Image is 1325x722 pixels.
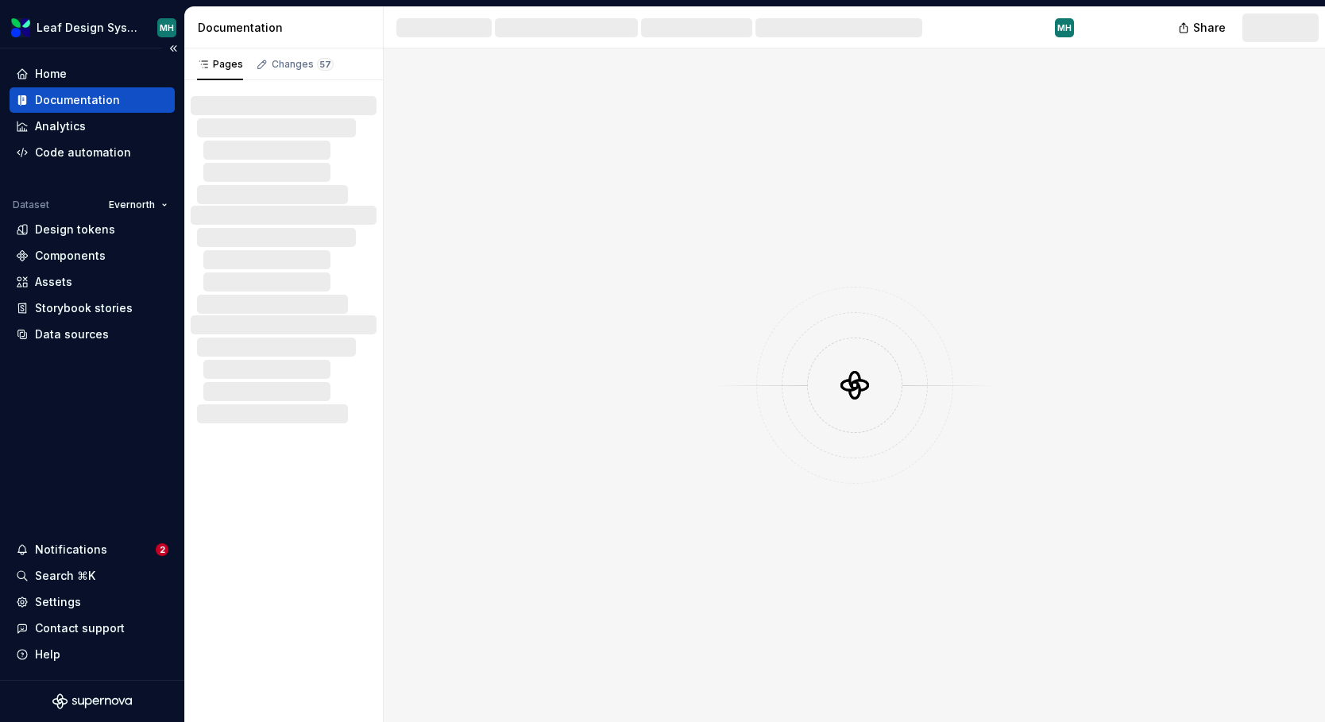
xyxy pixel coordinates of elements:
[10,295,175,321] a: Storybook stories
[1193,20,1226,36] span: Share
[1170,14,1236,42] button: Share
[317,58,334,71] span: 57
[10,114,175,139] a: Analytics
[35,274,72,290] div: Assets
[10,87,175,113] a: Documentation
[35,620,125,636] div: Contact support
[10,537,175,562] button: Notifications2
[35,222,115,237] div: Design tokens
[10,589,175,615] a: Settings
[160,21,174,34] div: MH
[3,10,181,44] button: Leaf Design SystemMH
[52,693,132,709] svg: Supernova Logo
[13,199,49,211] div: Dataset
[35,647,60,662] div: Help
[35,118,86,134] div: Analytics
[35,145,131,160] div: Code automation
[10,616,175,641] button: Contact support
[35,542,107,558] div: Notifications
[102,194,175,216] button: Evernorth
[109,199,155,211] span: Evernorth
[35,66,67,82] div: Home
[10,322,175,347] a: Data sources
[10,140,175,165] a: Code automation
[10,269,175,295] a: Assets
[1057,21,1072,34] div: MH
[11,18,30,37] img: 6e787e26-f4c0-4230-8924-624fe4a2d214.png
[35,326,109,342] div: Data sources
[156,543,168,556] span: 2
[35,92,120,108] div: Documentation
[35,300,133,316] div: Storybook stories
[37,20,138,36] div: Leaf Design System
[35,568,95,584] div: Search ⌘K
[35,248,106,264] div: Components
[198,20,377,36] div: Documentation
[162,37,184,60] button: Collapse sidebar
[10,61,175,87] a: Home
[197,58,243,71] div: Pages
[35,594,81,610] div: Settings
[272,58,334,71] div: Changes
[10,563,175,589] button: Search ⌘K
[10,642,175,667] button: Help
[10,243,175,268] a: Components
[10,217,175,242] a: Design tokens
